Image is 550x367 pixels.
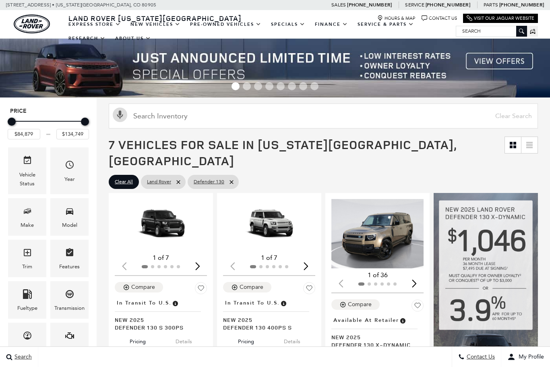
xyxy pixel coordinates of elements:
[8,129,40,139] input: Minimum
[17,304,37,313] div: Fueltype
[18,345,37,354] div: Mileage
[115,199,207,251] img: 2025 LAND ROVER Defender 130 S 300PS 1
[266,17,310,31] a: Specials
[347,2,392,8] a: [PHONE_NUMBER]
[14,15,50,33] img: Land Rover
[115,282,163,292] button: Compare Vehicle
[465,354,495,361] span: Contact Us
[59,262,80,271] div: Features
[232,82,240,90] span: Go to slide 1
[115,316,201,323] span: New 2025
[64,17,456,46] nav: Main Navigation
[299,82,307,90] span: Go to slide 7
[14,15,50,33] a: land-rover
[81,118,89,126] div: Maximum Price
[147,177,171,187] span: Land Rover
[23,329,32,345] span: Mileage
[65,204,74,221] span: Model
[115,253,207,262] div: 1 of 7
[192,257,203,275] div: Next slide
[65,329,74,345] span: Engine
[254,82,262,90] span: Go to slide 3
[8,115,89,139] div: Price
[223,253,315,262] div: 1 of 7
[64,17,126,31] a: EXPRESS STORE
[23,246,32,262] span: Trim
[14,170,40,188] div: Vehicle Status
[8,118,16,126] div: Minimum Price
[50,240,89,277] div: FeaturesFeatures
[422,15,457,21] a: Contact Us
[6,2,156,8] a: [STREET_ADDRESS] • [US_STATE][GEOGRAPHIC_DATA], CO 80905
[62,345,78,354] div: Engine
[8,281,46,319] div: FueltypeFueltype
[110,31,156,46] a: About Us
[172,299,179,307] span: Vehicle has shipped from factory of origin. Estimated time of delivery to Retailer is on average ...
[56,129,89,139] input: Maximum
[223,316,309,323] span: New 2025
[161,331,206,349] button: details tab
[331,333,418,341] span: New 2025
[50,323,89,360] div: EngineEngine
[109,104,538,129] input: Search Inventory
[411,299,424,315] button: Save Vehicle
[331,271,424,280] div: 1 of 36
[21,221,34,230] div: Make
[310,17,353,31] a: Finance
[240,284,263,291] div: Compare
[68,13,242,23] span: Land Rover [US_STATE][GEOGRAPHIC_DATA]
[300,257,311,275] div: Next slide
[8,198,46,236] div: MakeMake
[280,299,287,307] span: Vehicle has shipped from factory of origin. Estimated time of delivery to Retailer is on average ...
[23,204,32,221] span: Make
[64,175,75,184] div: Year
[223,199,315,251] img: 2025 LAND ROVER Defender 130 400PS S 1
[223,323,309,331] span: Defender 130 400PS S
[195,282,207,297] button: Save Vehicle
[333,316,399,325] span: Available at Retailer
[8,240,46,277] div: TrimTrim
[303,282,315,297] button: Save Vehicle
[223,282,271,292] button: Compare Vehicle
[126,17,185,31] a: New Vehicles
[8,323,46,360] div: MileageMileage
[331,2,346,8] span: Sales
[131,284,155,291] div: Compare
[50,147,89,194] div: YearYear
[515,354,544,361] span: My Profile
[115,323,201,331] span: Defender 130 S 300PS
[409,274,420,292] div: Next slide
[50,281,89,319] div: TransmissionTransmission
[270,331,314,349] button: details tab
[65,246,74,262] span: Features
[331,341,418,356] span: Defender 130 X-Dynamic SE
[225,299,280,307] span: In Transit to U.S.
[117,299,172,307] span: In Transit to U.S.
[115,177,133,187] span: Clear All
[65,287,74,304] span: Transmission
[484,2,498,8] span: Parts
[65,158,74,174] span: Year
[23,287,32,304] span: Fueltype
[277,82,285,90] span: Go to slide 5
[115,297,207,331] a: In Transit to U.S.New 2025Defender 130 S 300PS
[377,15,416,21] a: Hours & Map
[224,331,268,349] button: pricing tab
[331,199,424,268] img: 2025 LAND ROVER Defender 130 X-Dynamic SE 1
[113,108,127,122] svg: Click to toggle on voice search
[50,198,89,236] div: ModelModel
[331,199,424,268] div: 1 / 2
[426,2,470,8] a: [PHONE_NUMBER]
[194,177,224,187] span: Defender 130
[243,82,251,90] span: Go to slide 2
[12,354,32,361] span: Search
[116,331,160,349] button: pricing tab
[265,82,273,90] span: Go to slide 4
[64,31,110,46] a: Research
[109,136,457,169] span: 7 Vehicles for Sale in [US_STATE][GEOGRAPHIC_DATA], [GEOGRAPHIC_DATA]
[501,347,550,367] button: Open user profile menu
[288,82,296,90] span: Go to slide 6
[62,221,77,230] div: Model
[310,82,318,90] span: Go to slide 8
[456,26,527,36] input: Search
